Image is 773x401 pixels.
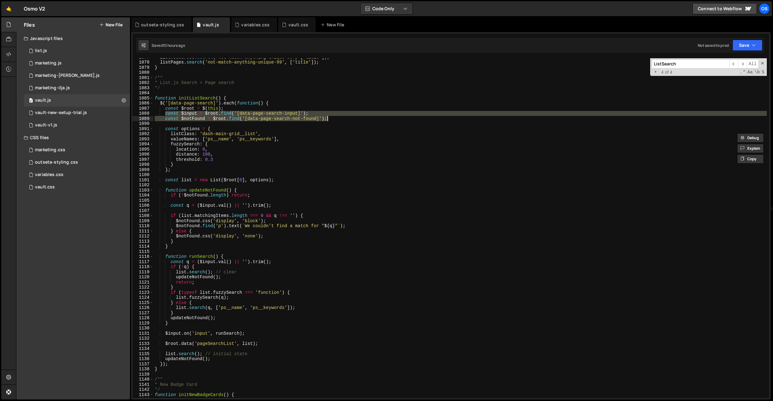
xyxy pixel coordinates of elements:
div: Saved [152,43,185,48]
div: marketing-ilja.js [35,85,70,91]
button: Copy [737,154,764,164]
span: CaseSensitive Search [747,69,753,75]
div: 1084 [132,90,153,96]
div: 1093 [132,137,153,142]
div: 1091 [132,126,153,132]
div: 16596/45154.css [24,169,130,181]
div: 1116 [132,254,153,259]
div: 1098 [132,162,153,167]
div: 1123 [132,290,153,295]
div: Javascript files [16,32,130,45]
div: 1136 [132,356,153,362]
div: vault.js [35,98,51,103]
div: New File [321,22,347,28]
h2: Files [24,21,35,28]
div: 1092 [132,131,153,137]
button: New File [99,22,123,27]
span: 4 of 4 [659,70,675,75]
span: Alt-Enter [746,59,759,68]
div: 1099 [132,167,153,173]
div: 1086 [132,101,153,106]
div: 1138 [132,367,153,372]
a: Connect to Webflow [693,3,757,14]
div: 1128 [132,315,153,321]
div: 16596/45156.css [24,156,130,169]
div: 1088 [132,111,153,116]
div: 1100 [132,172,153,178]
div: 1102 [132,183,153,188]
div: 16596/45132.js [24,119,130,131]
div: 1108 [132,213,153,218]
div: 1094 [132,142,153,147]
div: 1115 [132,249,153,254]
div: 1085 [132,96,153,101]
div: 1125 [132,300,153,306]
div: 1109 [132,218,153,224]
div: 1118 [132,264,153,270]
div: 16596/45422.js [24,57,130,69]
div: variables.css [35,172,63,178]
div: Osmo V2 [24,5,45,12]
div: outseta-styling.css [141,22,184,28]
div: 1083 [132,86,153,91]
div: 1114 [132,244,153,249]
div: vault.css [288,22,308,28]
div: vault.js [203,22,219,28]
div: marketing.css [35,147,65,153]
div: 16596/45151.js [24,45,130,57]
div: 16596/45152.js [24,107,130,119]
div: CSS files [16,131,130,144]
div: 1120 [132,275,153,280]
input: Search for [652,59,729,68]
div: 1078 [132,60,153,65]
span: ​ [729,59,738,68]
span: RegExp Search [740,69,746,75]
button: Save [732,40,762,51]
div: 1129 [132,321,153,326]
div: vault-v1.js [35,122,57,128]
div: 1081 [132,75,153,81]
span: Toggle Replace mode [652,69,659,75]
div: 1111 [132,229,153,234]
div: marketing.js [35,60,62,66]
div: 1137 [132,362,153,367]
div: 1107 [132,208,153,214]
a: 🤙 [1,1,16,16]
span: 0 [29,99,33,104]
div: 1090 [132,121,153,126]
div: 1131 [132,331,153,336]
button: Debug [737,133,764,143]
div: 1106 [132,203,153,208]
div: 1135 [132,351,153,357]
div: 1117 [132,259,153,265]
div: 1080 [132,70,153,75]
div: 1110 [132,223,153,229]
div: vault.css [35,184,55,190]
div: variables.css [241,22,270,28]
div: Not saved to prod [698,43,729,48]
div: 16596/45133.js [24,94,130,107]
div: 1139 [132,372,153,377]
div: 1103 [132,188,153,193]
div: 16596/45424.js [24,69,130,82]
div: 1089 [132,116,153,121]
div: 16596/45153.css [24,181,130,193]
div: 10 hours ago [163,43,185,48]
div: 1133 [132,341,153,346]
span: Whole Word Search [754,69,760,75]
div: 1121 [132,280,153,285]
div: 1126 [132,305,153,311]
div: 1112 [132,234,153,239]
button: Explain [737,144,764,153]
div: outseta-styling.css [35,160,78,165]
div: 1132 [132,336,153,341]
div: 1122 [132,285,153,290]
div: 1143 [132,392,153,398]
div: 1140 [132,377,153,382]
div: 1097 [132,157,153,162]
div: 1087 [132,106,153,111]
a: Os [759,3,770,14]
span: Search In Selection [761,69,765,75]
button: Code Only [361,3,412,14]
